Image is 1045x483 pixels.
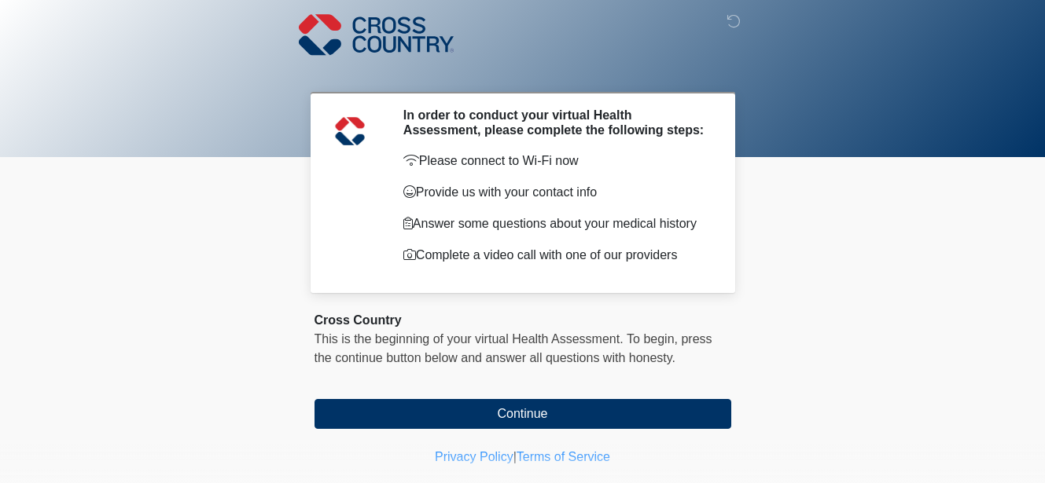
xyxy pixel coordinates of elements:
[517,450,610,463] a: Terms of Service
[315,332,712,364] span: press the continue button below and answer all questions with honesty.
[315,399,731,429] button: Continue
[326,108,373,155] img: Agent Avatar
[513,450,517,463] a: |
[315,332,624,346] span: This is the beginning of your virtual Health Assessment.
[403,108,708,137] h2: In order to conduct your virtual Health Assessment, please complete the following steps:
[403,246,708,265] p: Complete a video call with one of our providers
[303,57,743,86] h1: ‎ ‎ ‎
[403,183,708,202] p: Provide us with your contact info
[403,214,708,233] p: Answer some questions about your medical history
[435,450,513,463] a: Privacy Policy
[315,311,731,330] div: Cross Country
[627,332,681,346] span: To begin,
[299,12,454,57] img: Cross Country Logo
[403,152,708,170] p: Please connect to Wi-Fi now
